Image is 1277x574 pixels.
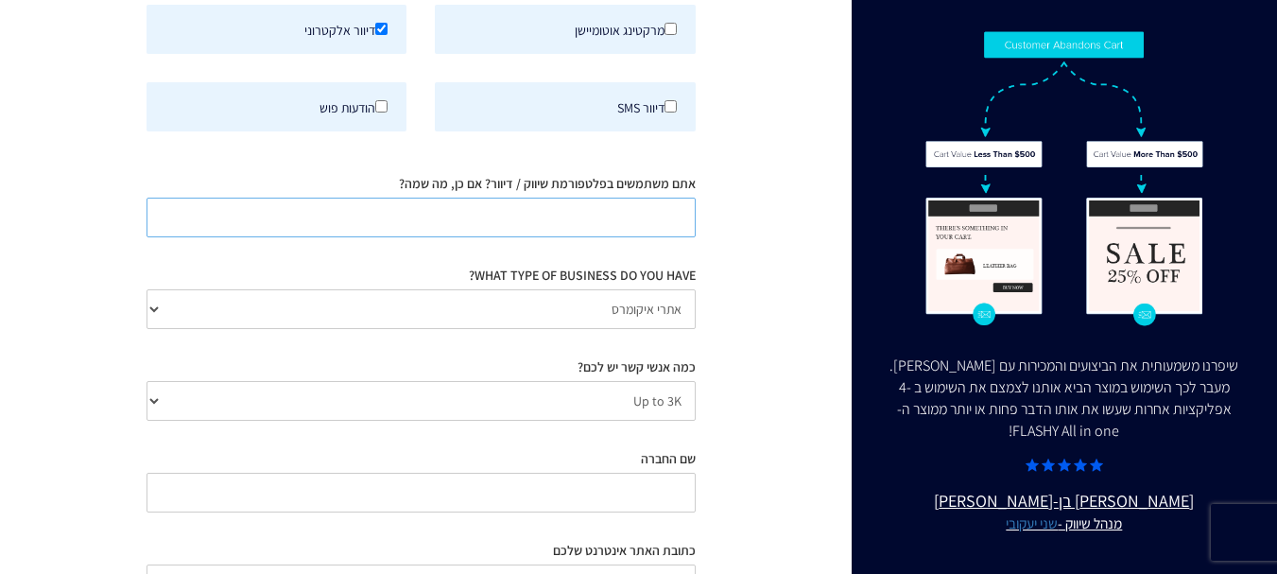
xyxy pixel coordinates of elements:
[664,23,677,35] input: מרקטינג אוטומיישן
[435,82,695,131] label: דיוור SMS
[889,489,1239,534] u: [PERSON_NAME] בן-[PERSON_NAME]
[1006,513,1058,532] a: שני יעקובי
[578,357,696,376] label: כמה אנשי קשר יש לכם?
[375,100,388,113] input: הודעות פוש
[147,82,406,131] label: הודעות פוש
[889,356,1239,442] div: שיפרנו משמעותית את הביצועים והמכירות עם [PERSON_NAME]. מעבר לכך השימוש במוצר הביא אותנו לצמצם את ...
[375,23,388,35] input: דיוור אלקטרוני
[924,30,1204,327] img: Flashy
[399,174,696,193] label: אתם משתמשים בפלטפורמת שיווק / דיוור? אם כן, מה שמה?
[553,541,696,560] label: כתובת האתר אינטרנט שלכם
[889,513,1239,534] small: מנהל שיווק -
[435,5,695,54] label: מרקטינג אוטומיישן
[469,266,696,285] label: WHAT TYPE OF BUSINESS DO YOU HAVE?
[664,100,677,113] input: דיוור SMS
[147,5,406,54] label: דיוור אלקטרוני
[641,449,696,468] label: שם החברה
